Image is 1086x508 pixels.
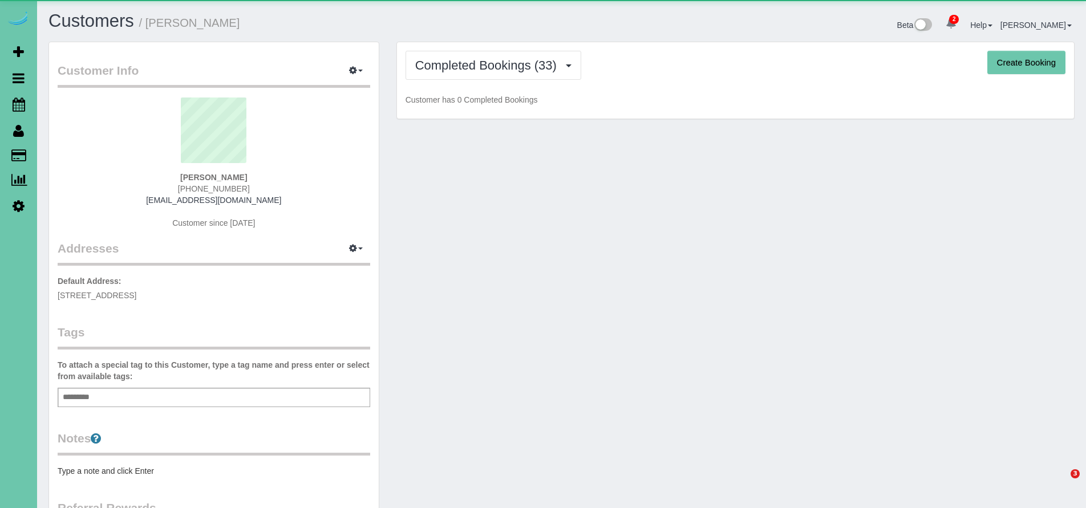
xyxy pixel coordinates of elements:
[913,18,932,33] img: New interface
[146,196,281,205] a: [EMAIL_ADDRESS][DOMAIN_NAME]
[987,51,1065,75] button: Create Booking
[58,465,370,477] pre: Type a note and click Enter
[970,21,992,30] a: Help
[48,11,134,31] a: Customers
[7,11,30,27] img: Automaid Logo
[406,51,581,80] button: Completed Bookings (33)
[58,359,370,382] label: To attach a special tag to this Customer, type a tag name and press enter or select from availabl...
[1071,469,1080,478] span: 3
[172,218,255,227] span: Customer since [DATE]
[180,173,247,182] strong: [PERSON_NAME]
[58,430,370,456] legend: Notes
[415,58,562,72] span: Completed Bookings (33)
[58,275,121,287] label: Default Address:
[949,15,959,24] span: 2
[139,17,240,29] small: / [PERSON_NAME]
[406,94,1065,105] p: Customer has 0 Completed Bookings
[1047,469,1075,497] iframe: Intercom live chat
[58,324,370,349] legend: Tags
[58,291,136,300] span: [STREET_ADDRESS]
[897,21,933,30] a: Beta
[178,184,250,193] span: [PHONE_NUMBER]
[58,62,370,88] legend: Customer Info
[1000,21,1072,30] a: [PERSON_NAME]
[940,11,962,36] a: 2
